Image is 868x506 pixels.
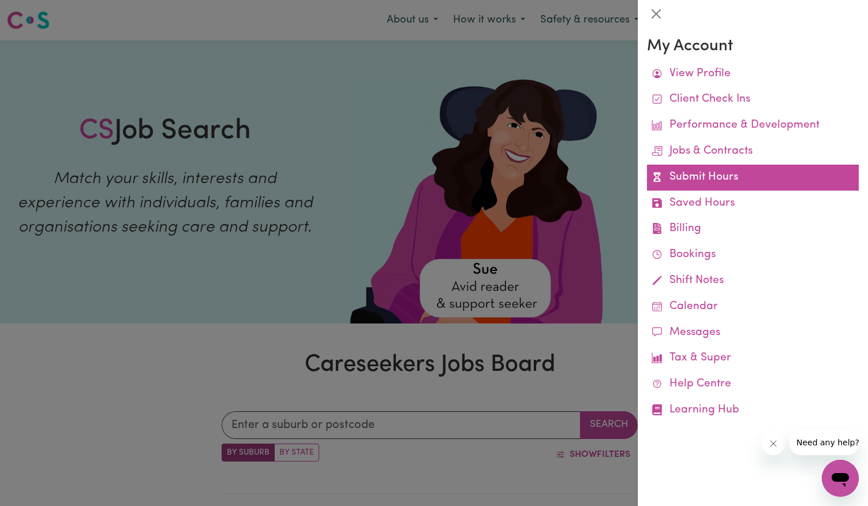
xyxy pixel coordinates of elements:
a: Help Centre [647,371,859,397]
button: Close [647,5,665,23]
a: View Profile [647,61,859,87]
span: Need any help? [7,8,70,17]
a: Calendar [647,294,859,320]
a: Bookings [647,242,859,268]
a: Submit Hours [647,165,859,191]
a: Learning Hub [647,397,859,423]
a: Tax & Super [647,345,859,371]
a: Billing [647,216,859,242]
a: Client Check Ins [647,87,859,113]
iframe: Message from company [790,430,859,455]
h3: My Account [647,37,859,57]
iframe: Button to launch messaging window [822,460,859,497]
a: Shift Notes [647,268,859,294]
a: Jobs & Contracts [647,139,859,165]
a: Messages [647,320,859,346]
a: Performance & Development [647,113,859,139]
iframe: Close message [762,432,785,455]
a: Saved Hours [647,191,859,217]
